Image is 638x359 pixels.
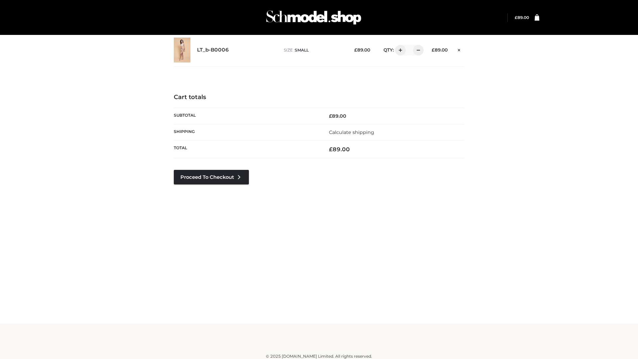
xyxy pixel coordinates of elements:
span: £ [329,146,333,153]
span: SMALL [295,48,309,53]
h4: Cart totals [174,94,464,101]
span: £ [329,113,332,119]
bdi: 89.00 [515,15,529,20]
a: £89.00 [515,15,529,20]
span: £ [432,47,435,53]
th: Total [174,141,319,158]
th: Shipping [174,124,319,140]
span: £ [354,47,357,53]
th: Subtotal [174,108,319,124]
a: LT_b-B0006 [197,47,229,53]
img: Schmodel Admin 964 [264,4,364,31]
p: size : [284,47,344,53]
a: Remove this item [454,45,464,54]
bdi: 89.00 [329,113,346,119]
a: Proceed to Checkout [174,170,249,184]
bdi: 89.00 [354,47,370,53]
a: Calculate shipping [329,129,374,135]
div: QTY: [377,45,421,56]
bdi: 89.00 [329,146,350,153]
span: £ [515,15,517,20]
bdi: 89.00 [432,47,448,53]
